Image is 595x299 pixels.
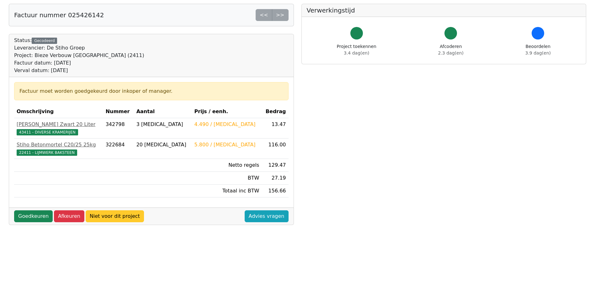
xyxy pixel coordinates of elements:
[17,121,101,136] a: [PERSON_NAME] Zwart 20 Liter43411 - DIVERSE KRAMERIJEN
[307,7,581,14] h5: Verwerkingstijd
[103,139,134,159] td: 322684
[262,172,288,185] td: 27.19
[262,159,288,172] td: 129.47
[438,50,464,55] span: 2.3 dag(en)
[525,50,551,55] span: 3.9 dag(en)
[32,38,57,44] div: Gecodeerd
[192,185,262,197] td: Totaal inc BTW
[14,59,144,67] div: Factuur datum: [DATE]
[14,210,53,222] a: Goedkeuren
[17,141,101,149] div: Stiho Betonmortel C20/25 25kg
[86,210,144,222] a: Niet voor dit project
[262,105,288,118] th: Bedrag
[337,43,376,56] div: Project toekennen
[14,44,144,52] div: Leverancier: De Stiho Groep
[14,105,103,118] th: Omschrijving
[192,172,262,185] td: BTW
[19,87,283,95] div: Factuur moet worden goedgekeurd door inkoper of manager.
[344,50,369,55] span: 3.4 dag(en)
[103,118,134,139] td: 342798
[14,37,144,74] div: Status:
[194,121,259,128] div: 4.490 / [MEDICAL_DATA]
[14,67,144,74] div: Verval datum: [DATE]
[17,141,101,156] a: Stiho Betonmortel C20/25 25kg22411 - LIJMWERK BAKSTEEN
[54,210,84,222] a: Afkeuren
[262,139,288,159] td: 116.00
[194,141,259,149] div: 5.800 / [MEDICAL_DATA]
[14,52,144,59] div: Project: Bieze Verbouw [GEOGRAPHIC_DATA] (2411)
[438,43,464,56] div: Afcoderen
[525,43,551,56] div: Beoordelen
[103,105,134,118] th: Nummer
[134,105,192,118] th: Aantal
[14,11,104,19] h5: Factuur nummer 025426142
[262,185,288,197] td: 156.66
[17,121,101,128] div: [PERSON_NAME] Zwart 20 Liter
[17,149,77,156] span: 22411 - LIJMWERK BAKSTEEN
[136,121,189,128] div: 3 [MEDICAL_DATA]
[17,129,78,135] span: 43411 - DIVERSE KRAMERIJEN
[136,141,189,149] div: 20 [MEDICAL_DATA]
[192,159,262,172] td: Netto regels
[245,210,289,222] a: Advies vragen
[192,105,262,118] th: Prijs / eenh.
[262,118,288,139] td: 13.47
